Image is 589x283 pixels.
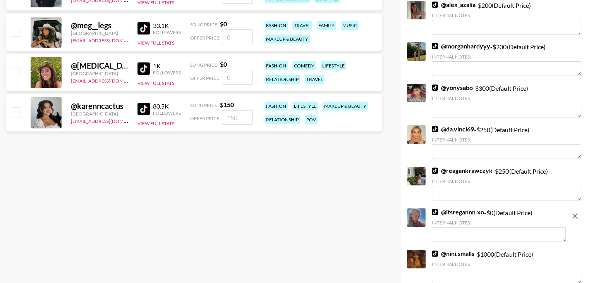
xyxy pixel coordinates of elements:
[137,80,174,86] button: View Full Stats
[305,115,318,124] div: pov
[432,261,581,267] div: Internal Notes:
[71,101,128,111] div: @ karenncactus
[432,125,474,133] a: @da.vinci69
[222,70,253,85] input: 0
[222,29,253,44] input: 0
[432,250,438,257] img: TikTok
[153,29,181,35] div: Followers
[432,137,581,143] div: Internal Notes:
[264,115,300,124] div: relationship
[264,21,288,30] div: fashion
[220,20,227,28] strong: $ 0
[190,102,218,108] span: Song Price:
[71,30,128,36] div: [GEOGRAPHIC_DATA]
[432,2,438,8] img: TikTok
[264,75,300,84] div: relationship
[432,54,581,60] div: Internal Notes:
[321,61,346,70] div: lifestyle
[432,125,581,159] div: - $ 250 (Default Price)
[432,1,476,9] a: @alex_azalia
[317,21,336,30] div: family
[264,61,288,70] div: fashion
[432,12,581,18] div: Internal Notes:
[222,110,253,125] input: 150
[137,103,150,115] img: TikTok
[153,110,181,116] div: Followers
[71,36,149,43] a: [EMAIL_ADDRESS][DOMAIN_NAME]
[264,35,310,43] div: makeup & beauty
[190,116,220,121] span: Offer Price:
[432,178,581,184] div: Internal Notes:
[432,85,438,91] img: TikTok
[153,102,181,110] div: 80.5K
[153,22,181,29] div: 33.1K
[220,60,227,68] strong: $ 0
[220,101,234,108] strong: $ 150
[137,121,174,126] button: View Full Stats
[567,208,583,224] button: remove
[432,208,484,216] a: @itsregannn.xo
[432,220,566,226] div: Internal Notes:
[71,61,128,71] div: @ [MEDICAL_DATA]_baroni_
[432,208,566,242] div: - $ 0 (Default Price)
[137,22,150,35] img: TikTok
[341,21,359,30] div: music
[432,167,581,200] div: - $ 250 (Default Price)
[71,111,128,117] div: [GEOGRAPHIC_DATA]
[432,167,493,174] a: @reagankrawczyk
[432,42,581,76] div: - $ 200 (Default Price)
[153,70,181,76] div: Followers
[190,22,218,28] span: Song Price:
[432,43,438,49] img: TikTok
[190,62,218,68] span: Song Price:
[323,102,368,110] div: makeup & beauty
[292,102,318,110] div: lifestyle
[432,250,474,257] a: @nini.smalls
[432,126,438,132] img: TikTok
[432,84,473,91] a: @yonysabo
[292,61,316,70] div: comedy
[292,21,312,30] div: travel
[71,76,149,84] a: [EMAIL_ADDRESS][DOMAIN_NAME]
[190,75,220,81] span: Offer Price:
[432,209,438,215] img: TikTok
[432,84,581,117] div: - $ 300 (Default Price)
[153,62,181,70] div: 1K
[71,71,128,76] div: [GEOGRAPHIC_DATA]
[71,117,149,124] a: [EMAIL_ADDRESS][DOMAIN_NAME]
[432,1,581,35] div: - $ 200 (Default Price)
[190,35,220,41] span: Offer Price:
[432,167,438,174] img: TikTok
[137,62,150,75] img: TikTok
[305,75,325,84] div: travel
[432,95,581,101] div: Internal Notes:
[432,42,490,50] a: @morganhardyyy
[137,40,174,46] button: View Full Stats
[264,102,288,110] div: fashion
[71,21,128,30] div: @ meg__legs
